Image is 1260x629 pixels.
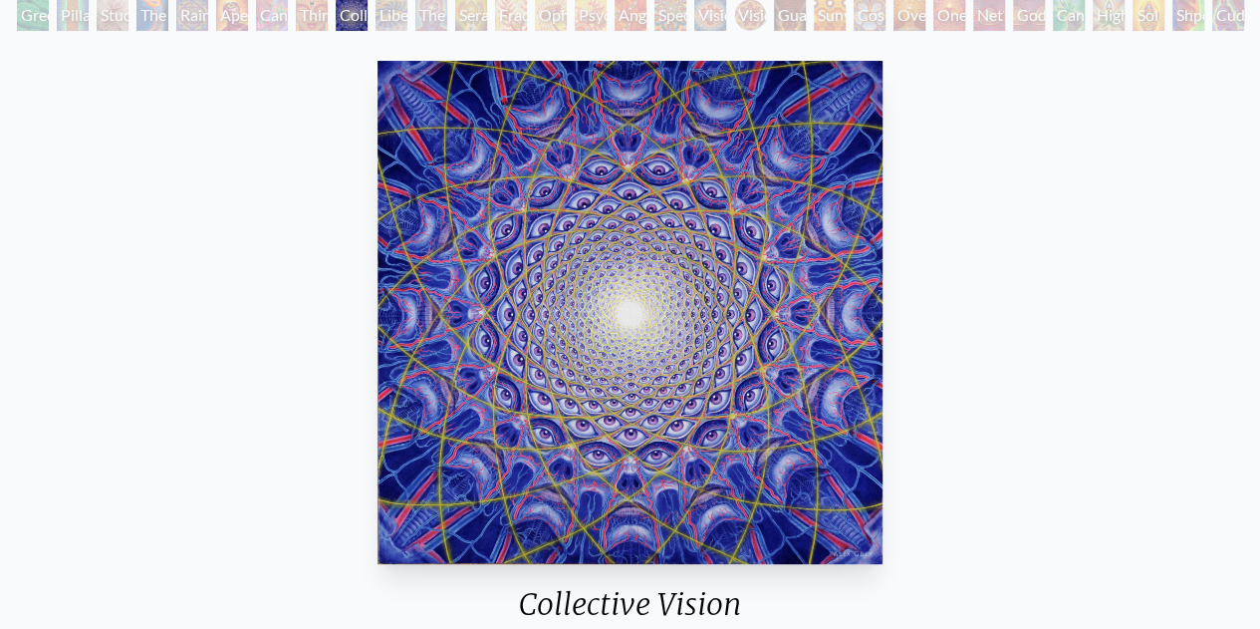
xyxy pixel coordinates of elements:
img: Collective-Vision-1995-Alex-Grey-watermarked.jpg [378,61,883,564]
